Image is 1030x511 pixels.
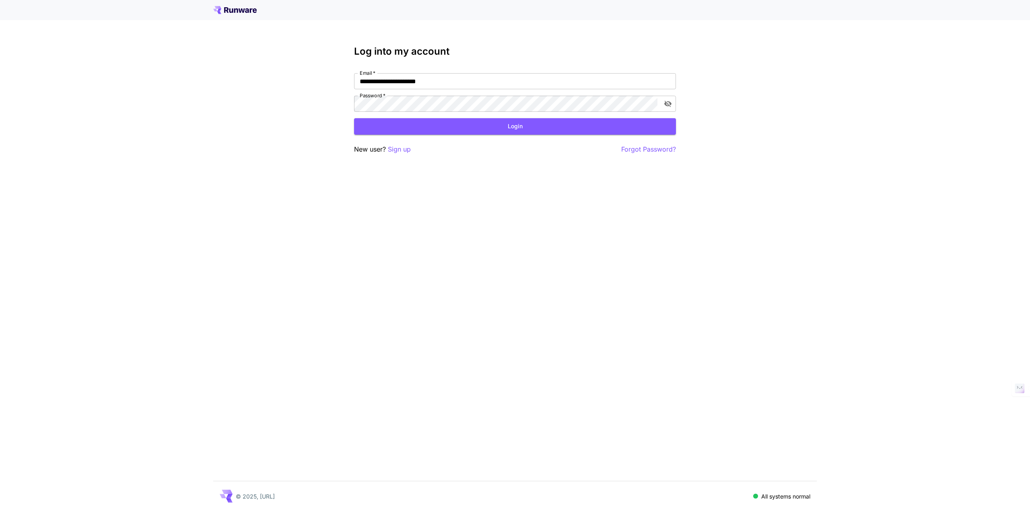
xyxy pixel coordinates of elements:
[354,118,676,135] button: Login
[236,492,275,501] p: © 2025, [URL]
[354,46,676,57] h3: Log into my account
[360,70,375,76] label: Email
[661,96,675,111] button: toggle password visibility
[761,492,810,501] p: All systems normal
[354,144,411,154] p: New user?
[388,144,411,154] button: Sign up
[621,144,676,154] button: Forgot Password?
[360,92,385,99] label: Password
